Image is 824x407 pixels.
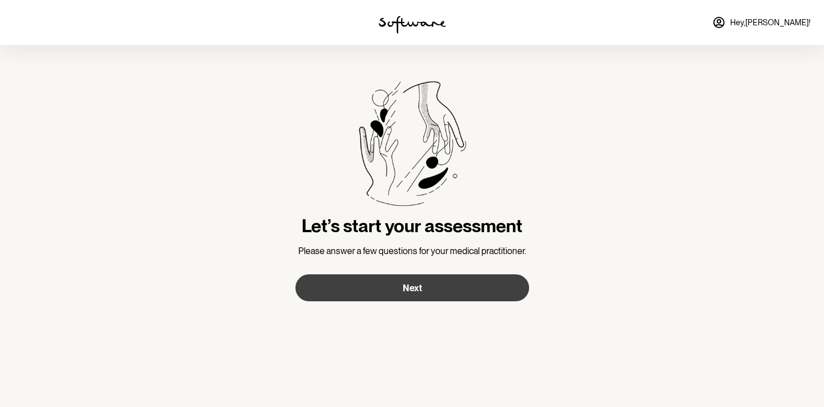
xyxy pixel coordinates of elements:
[403,283,422,293] span: Next
[295,215,529,237] h3: Let’s start your assessment
[705,9,817,36] a: Hey,[PERSON_NAME]!
[295,274,529,301] button: Next
[295,246,529,256] p: Please answer a few questions for your medical practitioner.
[730,18,811,28] span: Hey, [PERSON_NAME] !
[379,16,446,34] img: software logo
[358,81,466,206] img: Software treatment bottle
